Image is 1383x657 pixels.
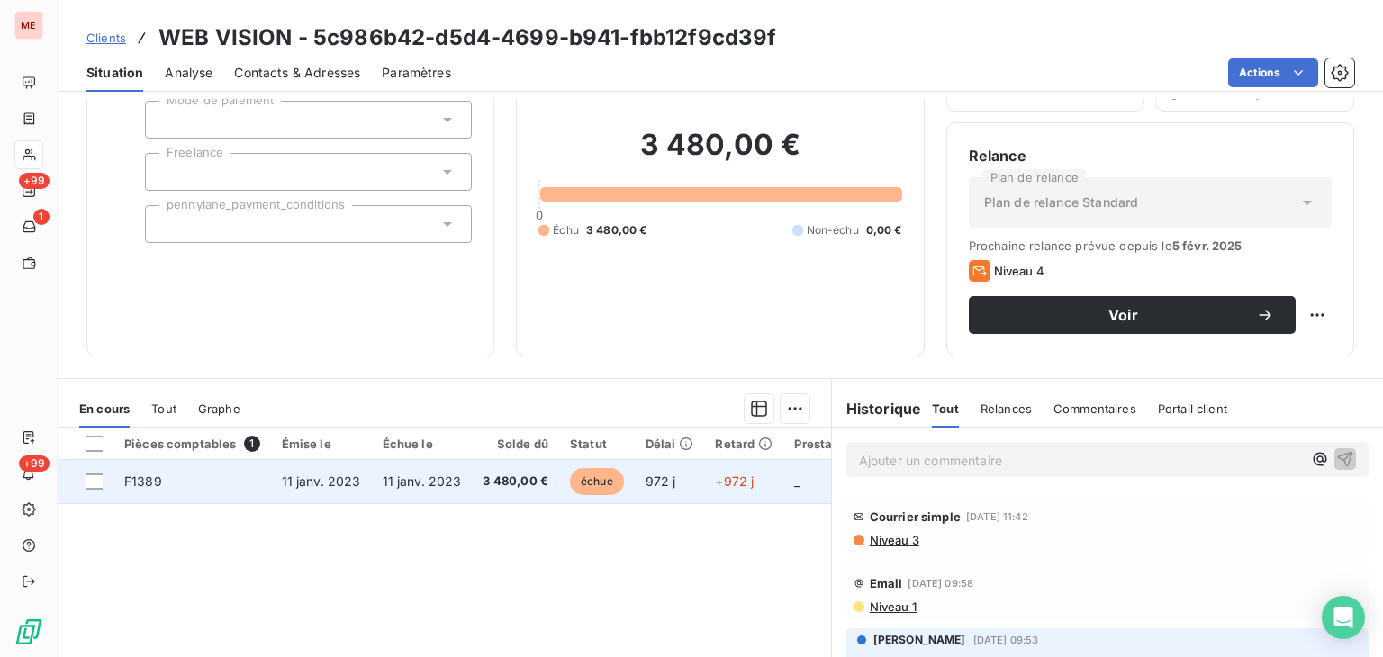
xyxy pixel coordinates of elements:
span: +99 [19,173,50,189]
span: 1 [33,209,50,225]
span: F1389 [124,473,162,489]
span: Clients [86,31,126,45]
span: Tout [932,401,959,416]
span: Analyse [165,64,212,82]
h6: Historique [832,398,922,419]
h6: Relance [969,145,1332,166]
span: [DATE] 09:53 [973,634,1039,645]
a: Clients [86,29,126,47]
span: 0 [536,208,543,222]
button: Voir [969,296,1296,334]
span: Email [870,576,903,590]
span: Paramètres [382,64,451,82]
span: échue [570,468,624,495]
span: Non-échu [807,222,859,238]
span: +972 j [715,473,754,489]
input: Ajouter une valeur [160,112,175,128]
img: Logo LeanPay [14,617,43,646]
div: Statut [570,436,624,451]
input: Ajouter une valeur [160,216,175,232]
h2: 3 480,00 € [538,127,901,181]
span: Graphe [198,401,240,416]
span: 3 480,00 € [483,472,548,490]
span: Tout [151,401,176,416]
input: Ajouter une valeur [160,164,175,180]
span: 5 févr. 2025 [1172,238,1243,253]
span: Contacts & Adresses [234,64,360,82]
span: Prochaine relance prévue depuis le [969,238,1332,253]
span: Voir [990,308,1256,322]
div: Solde dû [483,436,548,451]
span: [DATE] 09:58 [908,578,973,589]
span: Niveau 1 [868,599,917,614]
span: +99 [19,455,50,472]
span: Niveau 4 [994,264,1044,278]
span: Échu [553,222,579,238]
span: [DATE] 11:42 [966,511,1028,522]
span: 0,00 € [866,222,902,238]
div: Délai [646,436,694,451]
span: _ [794,473,800,489]
div: Retard [715,436,773,451]
button: Actions [1228,58,1318,87]
div: Émise le [282,436,361,451]
span: Courrier simple [870,509,961,524]
div: Pièces comptables [124,436,260,452]
span: 11 janv. 2023 [383,473,462,489]
span: Situation [86,64,143,82]
span: 1 [244,436,260,452]
div: Échue le [383,436,462,451]
span: Commentaires [1053,401,1136,416]
span: En cours [79,401,130,416]
span: Portail client [1158,401,1227,416]
span: Relances [981,401,1032,416]
span: 972 j [646,473,676,489]
span: Niveau 3 [868,533,919,547]
h3: WEB VISION - 5c986b42-d5d4-4699-b941-fbb12f9cd39f [158,22,776,54]
span: Plan de relance Standard [984,193,1139,211]
div: Open Intercom Messenger [1322,596,1365,639]
span: 11 janv. 2023 [282,473,361,489]
span: [PERSON_NAME] [873,632,966,648]
div: ME [14,11,43,40]
div: Prestation [794,436,855,451]
span: 3 480,00 € [586,222,647,238]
